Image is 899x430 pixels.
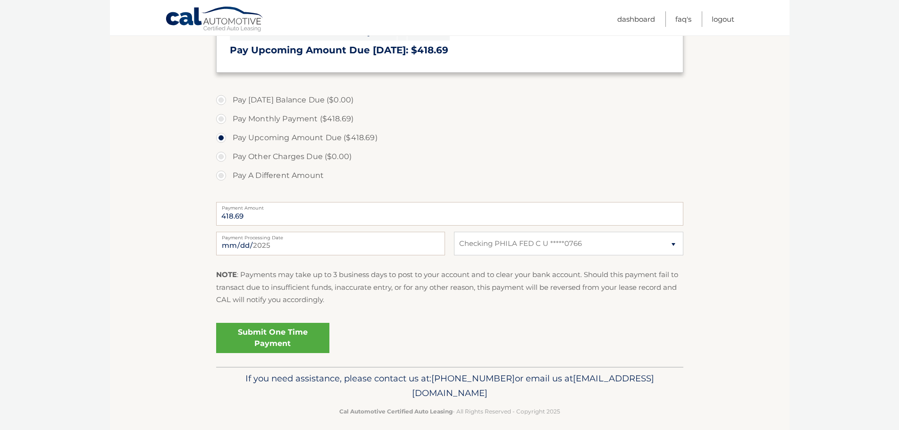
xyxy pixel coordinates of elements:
[712,11,734,27] a: Logout
[216,202,683,226] input: Payment Amount
[675,11,691,27] a: FAQ's
[216,166,683,185] label: Pay A Different Amount
[165,6,264,34] a: Cal Automotive
[617,11,655,27] a: Dashboard
[216,147,683,166] label: Pay Other Charges Due ($0.00)
[216,202,683,210] label: Payment Amount
[216,91,683,110] label: Pay [DATE] Balance Due ($0.00)
[216,270,237,279] strong: NOTE
[216,232,445,239] label: Payment Processing Date
[216,110,683,128] label: Pay Monthly Payment ($418.69)
[431,373,515,384] span: [PHONE_NUMBER]
[216,323,329,353] a: Submit One Time Payment
[230,44,670,56] h3: Pay Upcoming Amount Due [DATE]: $418.69
[216,232,445,255] input: Payment Date
[222,371,677,401] p: If you need assistance, please contact us at: or email us at
[339,408,453,415] strong: Cal Automotive Certified Auto Leasing
[222,406,677,416] p: - All Rights Reserved - Copyright 2025
[216,269,683,306] p: : Payments may take up to 3 business days to post to your account and to clear your bank account....
[216,128,683,147] label: Pay Upcoming Amount Due ($418.69)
